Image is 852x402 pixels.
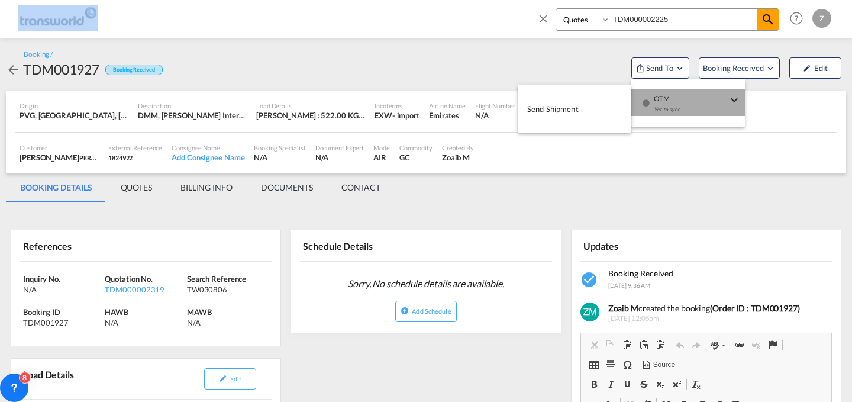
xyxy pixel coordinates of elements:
[527,99,579,118] span: Send Shipment
[727,93,741,107] md-icon: icon-chevron-down
[654,100,727,125] div: Yet to sync
[642,99,650,107] md-icon: icon-checkbox-blank-circle
[12,12,238,24] body: Editor, editor14
[654,89,727,100] span: OTM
